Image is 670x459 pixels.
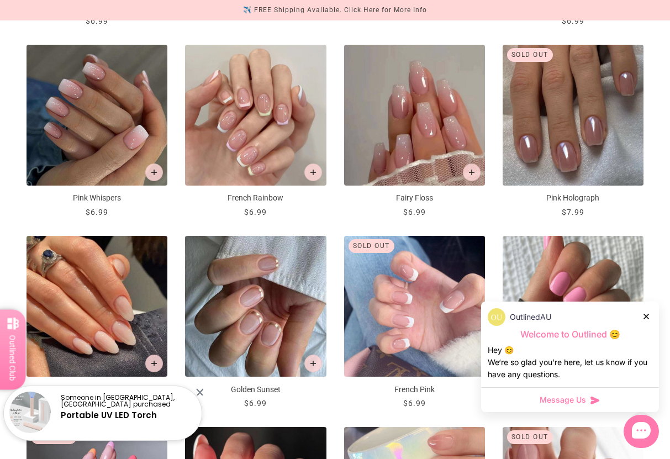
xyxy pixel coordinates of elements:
img: data:image/png;base64,iVBORw0KGgoAAAANSUhEUgAAACQAAAAkCAYAAADhAJiYAAAAAXNSR0IArs4c6QAAAERlWElmTU0... [488,308,505,326]
span: $6.99 [86,17,108,25]
div: ✈️ FREE Shipping Available. Click Here for More Info [243,4,427,16]
p: OutlinedAU [510,311,551,323]
button: Add to cart [304,355,322,372]
div: Sold out [507,430,553,444]
span: $6.99 [403,399,426,408]
p: Pink Holograph [503,192,643,204]
p: Someone in [GEOGRAPHIC_DATA], [GEOGRAPHIC_DATA] purchased [61,394,192,408]
span: $7.99 [562,208,584,217]
span: $6.99 [244,399,267,408]
span: $6.99 [403,208,426,217]
button: Add to cart [145,163,163,181]
p: Golden Sunset [185,384,326,395]
p: Fairy Floss [344,192,485,204]
button: Add to cart [463,163,481,181]
span: $6.99 [244,208,267,217]
a: Pink Whispers [27,45,167,218]
a: Sweet Peony Blush [503,236,643,409]
span: Message Us [540,394,586,405]
button: Add to cart [304,163,322,181]
a: Portable UV LED Torch [61,409,157,421]
p: Pink Whispers [27,192,167,204]
div: Sold out [507,48,553,62]
p: French Pink [344,384,485,395]
span: $6.99 [562,17,584,25]
img: Sweet Peony Blush-Press on Manicure-Outlined [503,236,643,377]
p: Welcome to Outlined 😊 [488,329,652,340]
a: Fairy Floss [344,45,485,218]
div: Hey 😊 We‘re so glad you’re here, let us know if you have any questions. [488,344,652,381]
div: Sold out [349,239,394,253]
span: $6.99 [86,208,108,217]
a: French Pink [344,236,485,409]
a: French Rainbow [185,45,326,218]
p: French Rainbow [185,192,326,204]
a: Pink Holograph [503,45,643,218]
a: Golden Sunset [185,236,326,409]
a: Whispering Rose [27,236,167,409]
button: Add to cart [145,355,163,372]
